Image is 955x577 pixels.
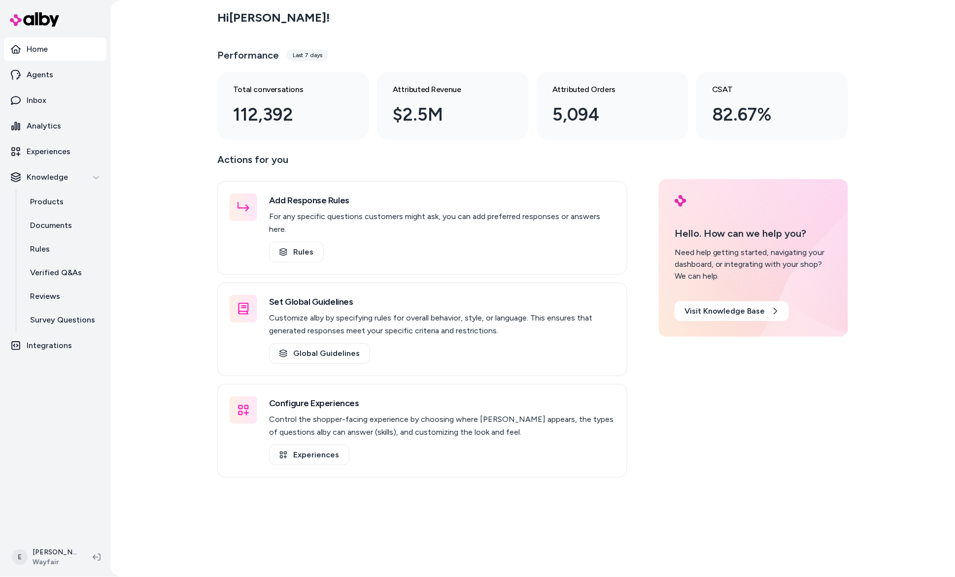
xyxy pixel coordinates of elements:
div: Last 7 days [287,49,328,61]
a: CSAT 82.67% [696,72,848,140]
p: Products [30,196,64,208]
h3: Performance [217,48,279,62]
button: E[PERSON_NAME]Wayfair [6,542,85,573]
p: Documents [30,220,72,231]
a: Agents [4,63,106,87]
div: $2.5M [393,101,497,128]
p: Rules [30,243,50,255]
span: E [12,549,28,565]
h3: Attributed Revenue [393,84,497,96]
p: Survey Questions [30,314,95,326]
div: Need help getting started, navigating your dashboard, or integrating with your shop? We can help. [675,247,832,282]
div: 82.67% [712,101,817,128]
a: Total conversations 112,392 [217,72,369,140]
a: Attributed Orders 5,094 [537,72,688,140]
h3: Total conversations [233,84,338,96]
a: Inbox [4,89,106,112]
a: Experiences [4,140,106,163]
p: Verified Q&As [30,267,82,279]
a: Reviews [20,285,106,308]
h3: Attributed Orders [552,84,657,96]
p: Knowledge [27,171,68,183]
a: Verified Q&As [20,261,106,285]
a: Documents [20,214,106,237]
a: Home [4,37,106,61]
a: Global Guidelines [269,343,370,364]
p: Agents [27,69,53,81]
a: Integrations [4,334,106,357]
a: Experiences [269,445,349,465]
a: Rules [269,242,324,262]
p: Control the shopper-facing experience by choosing where [PERSON_NAME] appears, the types of quest... [269,413,615,439]
p: Analytics [27,120,61,132]
span: Wayfair [33,557,77,567]
h3: Add Response Rules [269,193,615,207]
img: alby Logo [675,195,686,207]
a: Attributed Revenue $2.5M [377,72,529,140]
h3: Set Global Guidelines [269,295,615,309]
p: [PERSON_NAME] [33,547,77,557]
a: Visit Knowledge Base [675,301,789,321]
div: 5,094 [552,101,657,128]
div: 112,392 [233,101,338,128]
a: Rules [20,237,106,261]
img: alby Logo [10,12,59,27]
p: Integrations [27,340,72,352]
p: Experiences [27,146,70,158]
p: Customize alby by specifying rules for overall behavior, style, or language. This ensures that ge... [269,312,615,337]
h3: Configure Experiences [269,396,615,410]
p: Actions for you [217,152,627,175]
h2: Hi [PERSON_NAME] ! [217,10,330,25]
p: Home [27,43,48,55]
a: Products [20,190,106,214]
h3: CSAT [712,84,817,96]
p: Reviews [30,290,60,302]
p: Inbox [27,95,46,106]
a: Survey Questions [20,308,106,332]
a: Analytics [4,114,106,138]
p: Hello. How can we help you? [675,226,832,241]
p: For any specific questions customers might ask, you can add preferred responses or answers here. [269,210,615,236]
button: Knowledge [4,165,106,189]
